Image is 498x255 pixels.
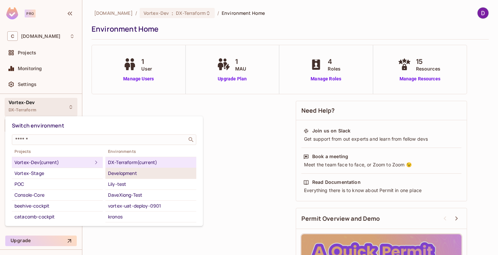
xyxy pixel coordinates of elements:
[108,158,194,166] div: DX-Terraform (current)
[108,191,194,199] div: DaveXiong-Test
[108,169,194,177] div: Development
[14,202,100,210] div: beehive-cockpit
[108,213,194,221] div: kronos
[108,180,194,188] div: Lily-test
[105,149,196,154] span: Environments
[14,180,100,188] div: POC
[14,158,92,166] div: Vortex-Dev (current)
[14,191,100,199] div: Console-Core
[14,169,100,177] div: Vortex-Stage
[12,149,103,154] span: Projects
[12,122,64,129] span: Switch environment
[108,202,194,210] div: vortex-uat-deploy-0901
[14,213,100,221] div: catacomb-cockpit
